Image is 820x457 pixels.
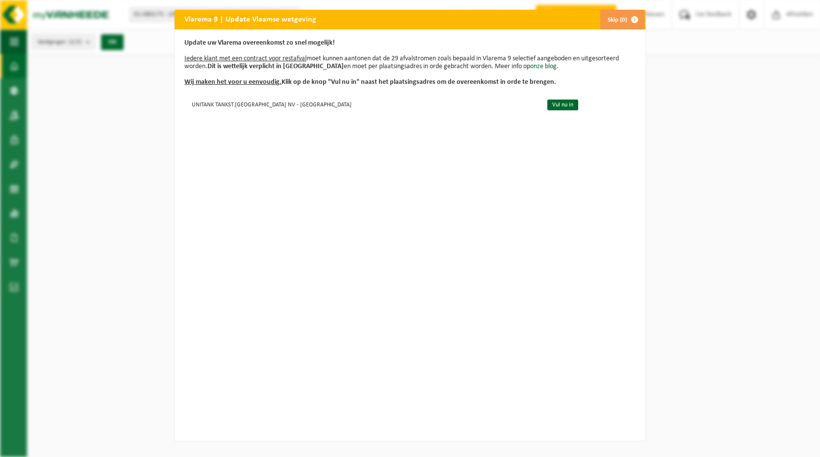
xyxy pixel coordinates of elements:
[175,10,326,28] h2: Vlarema 9 | Update Vlaamse wetgeving
[530,63,559,70] a: onze blog.
[184,39,636,86] p: moet kunnen aantonen dat de 29 afvalstromen zoals bepaald in Vlarema 9 selectief aangeboden en ui...
[184,39,335,47] b: Update uw Vlarema overeenkomst zo snel mogelijk!
[207,63,344,70] b: Dit is wettelijk verplicht in [GEOGRAPHIC_DATA]
[184,96,539,112] td: UNITANK TANKST.[GEOGRAPHIC_DATA] NV - [GEOGRAPHIC_DATA]
[184,78,556,86] b: Klik op de knop "Vul nu in" naast het plaatsingsadres om de overeenkomst in orde te brengen.
[600,10,644,29] button: Skip (0)
[184,55,307,62] u: Iedere klant met een contract voor restafval
[547,100,578,110] a: Vul nu in
[184,78,282,86] u: Wij maken het voor u eenvoudig.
